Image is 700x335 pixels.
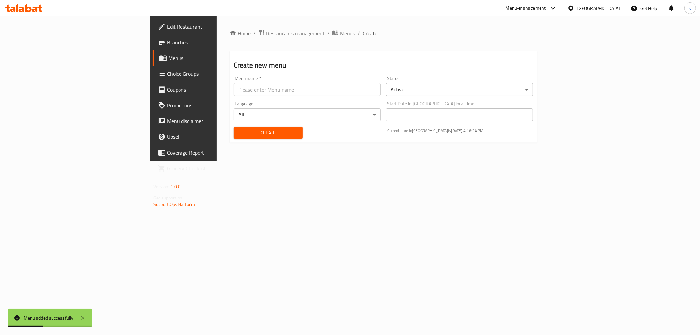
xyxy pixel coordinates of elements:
[170,182,180,191] span: 1.0.0
[258,29,325,38] a: Restaurants management
[153,97,267,113] a: Promotions
[153,194,183,202] span: Get support on:
[266,30,325,37] span: Restaurants management
[363,30,377,37] span: Create
[153,19,267,34] a: Edit Restaurant
[153,113,267,129] a: Menu disclaimer
[234,60,533,70] h2: Create new menu
[167,70,262,78] span: Choice Groups
[167,117,262,125] span: Menu disclaimer
[387,128,533,134] p: Current time in [GEOGRAPHIC_DATA] is [DATE] 4:16:24 PM
[167,38,262,46] span: Branches
[153,200,195,209] a: Support.OpsPlatform
[153,145,267,160] a: Coverage Report
[153,160,267,176] a: Grocery Checklist
[24,314,74,322] div: Menu added successfully
[506,4,546,12] div: Menu-management
[167,164,262,172] span: Grocery Checklist
[234,108,381,121] div: All
[327,30,329,37] li: /
[167,86,262,94] span: Coupons
[153,50,267,66] a: Menus
[239,129,297,137] span: Create
[153,66,267,82] a: Choice Groups
[153,82,267,97] a: Coupons
[167,101,262,109] span: Promotions
[153,34,267,50] a: Branches
[153,182,169,191] span: Version:
[168,54,262,62] span: Menus
[358,30,360,37] li: /
[689,5,691,12] span: s
[386,83,533,96] div: Active
[153,129,267,145] a: Upsell
[167,23,262,31] span: Edit Restaurant
[230,29,537,38] nav: breadcrumb
[340,30,355,37] span: Menus
[167,149,262,157] span: Coverage Report
[234,127,303,139] button: Create
[167,133,262,141] span: Upsell
[332,29,355,38] a: Menus
[234,83,381,96] input: Please enter Menu name
[577,5,620,12] div: [GEOGRAPHIC_DATA]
